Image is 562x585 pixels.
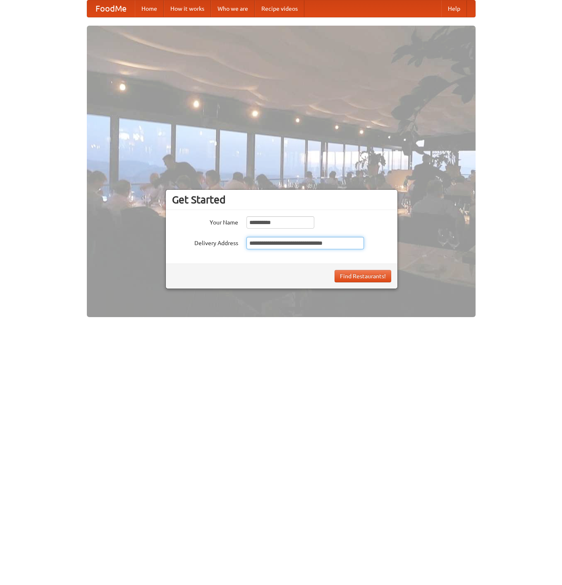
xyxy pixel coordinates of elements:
h3: Get Started [172,193,391,206]
label: Delivery Address [172,237,238,247]
a: Recipe videos [255,0,304,17]
a: Who we are [211,0,255,17]
label: Your Name [172,216,238,227]
a: How it works [164,0,211,17]
a: FoodMe [87,0,135,17]
a: Help [441,0,467,17]
button: Find Restaurants! [335,270,391,282]
a: Home [135,0,164,17]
